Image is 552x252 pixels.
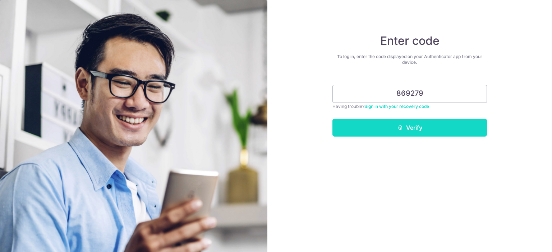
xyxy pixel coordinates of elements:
h4: Enter code [332,34,487,48]
button: Verify [332,119,487,137]
input: Enter 6 digit code [332,85,487,103]
div: Having trouble? [332,103,487,110]
a: Sign in with your recovery code [364,104,429,109]
div: To log in, enter the code displayed on your Authenticator app from your device. [332,54,487,65]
